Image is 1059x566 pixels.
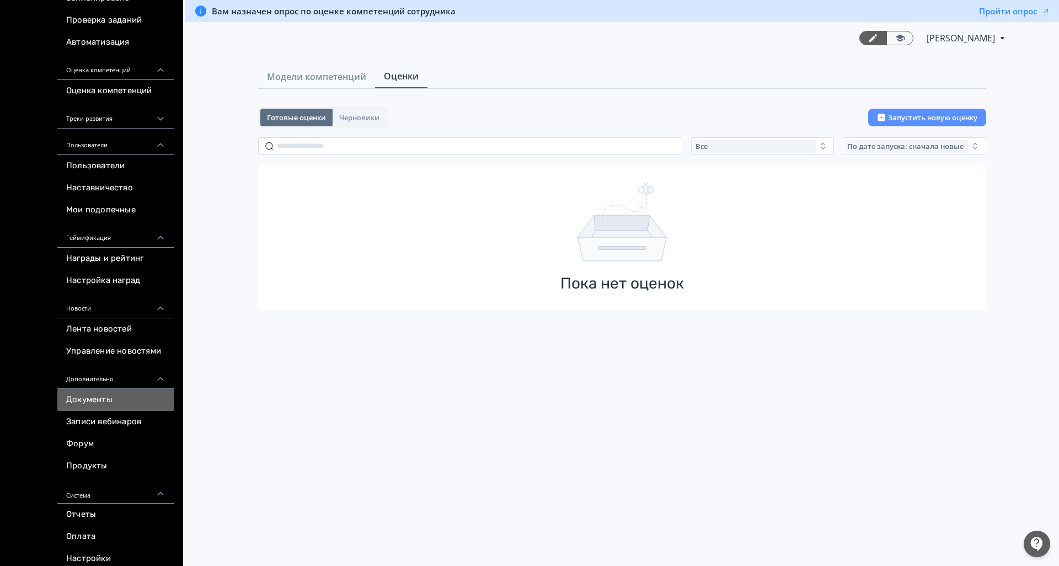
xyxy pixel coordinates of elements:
button: Все [691,137,835,155]
div: Новости [57,292,174,318]
div: Оценка компетенций [57,54,174,80]
span: Вам назначен опрос по оценке компетенций сотрудника [212,6,456,17]
a: Автоматизация [57,31,174,54]
span: Модели компетенций [267,70,366,83]
span: Все [696,142,708,151]
a: Пользователи [57,155,174,177]
a: Продукты [57,455,174,477]
button: По дате запуска: сначала новые [843,137,986,155]
a: Наставничество [57,177,174,199]
a: Управление новостями [57,340,174,362]
a: Отчеты [57,504,174,526]
button: Запустить новую оценку [868,109,986,126]
a: Настройка наград [57,270,174,292]
span: Светлана Илюхина [927,31,997,45]
button: Черновики [333,109,386,126]
span: Оценки [384,70,419,83]
a: Форум [57,433,174,455]
span: Готовые оценки [267,113,326,122]
button: Готовые оценки [260,109,333,126]
div: Треки развития [57,102,174,129]
span: Пока нет оценок [560,275,684,292]
div: Система [57,477,174,504]
a: Оценка компетенций [57,80,174,102]
a: Документы [57,389,174,411]
a: Оплата [57,526,174,548]
div: Пользователи [57,129,174,155]
div: Геймификация [57,221,174,248]
span: По дате запуска: сначала новые [847,142,964,151]
a: Лента новостей [57,318,174,340]
button: Пройти опрос [979,6,1050,17]
a: Награды и рейтинг [57,248,174,270]
div: Дополнительно [57,362,174,389]
a: Проверка заданий [57,9,174,31]
a: Мои подопечные [57,199,174,221]
a: Записи вебинаров [57,411,174,433]
a: Переключиться в режим ученика [886,31,913,45]
span: Черновики [339,113,379,122]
